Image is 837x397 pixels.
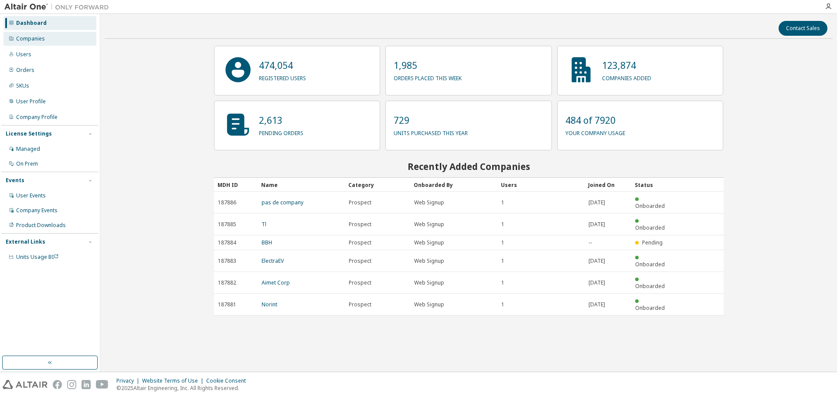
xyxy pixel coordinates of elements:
[635,261,665,268] span: Onboarded
[16,253,59,261] span: Units Usage BI
[414,221,444,228] span: Web Signup
[635,304,665,312] span: Onboarded
[16,207,58,214] div: Company Events
[394,59,462,72] p: 1,985
[3,380,48,389] img: altair_logo.svg
[501,221,504,228] span: 1
[16,20,47,27] div: Dashboard
[349,258,371,265] span: Prospect
[565,114,625,127] p: 484 of 7920
[206,377,251,384] div: Cookie Consent
[16,114,58,121] div: Company Profile
[501,279,504,286] span: 1
[262,199,303,206] a: pas de company
[501,178,581,192] div: Users
[602,72,651,82] p: companies added
[349,279,371,286] span: Prospect
[16,82,29,89] div: SKUs
[261,178,341,192] div: Name
[16,160,38,167] div: On Prem
[259,114,303,127] p: 2,613
[414,178,494,192] div: Onboarded By
[414,239,444,246] span: Web Signup
[501,199,504,206] span: 1
[142,377,206,384] div: Website Terms of Use
[67,380,76,389] img: instagram.svg
[6,177,24,184] div: Events
[642,239,663,246] span: Pending
[262,257,284,265] a: ElectraEV
[589,221,605,228] span: [DATE]
[635,178,671,192] div: Status
[635,202,665,210] span: Onboarded
[262,301,277,308] a: Norint
[349,301,371,308] span: Prospect
[635,282,665,290] span: Onboarded
[218,199,236,206] span: 187886
[394,72,462,82] p: orders placed this week
[82,380,91,389] img: linkedin.svg
[16,98,46,105] div: User Profile
[116,377,142,384] div: Privacy
[589,239,592,246] span: --
[349,199,371,206] span: Prospect
[218,258,236,265] span: 187883
[635,224,665,231] span: Onboarded
[589,258,605,265] span: [DATE]
[501,301,504,308] span: 1
[6,238,45,245] div: External Links
[414,258,444,265] span: Web Signup
[259,72,306,82] p: registered users
[262,221,266,228] a: Tl
[779,21,827,36] button: Contact Sales
[16,51,31,58] div: Users
[394,127,468,137] p: units purchased this year
[116,384,251,392] p: © 2025 Altair Engineering, Inc. All Rights Reserved.
[414,279,444,286] span: Web Signup
[414,199,444,206] span: Web Signup
[4,3,113,11] img: Altair One
[218,301,236,308] span: 187881
[6,130,52,137] div: License Settings
[602,59,651,72] p: 123,874
[218,221,236,228] span: 187885
[565,127,625,137] p: your company usage
[16,222,66,229] div: Product Downloads
[501,258,504,265] span: 1
[214,161,724,172] h2: Recently Added Companies
[394,114,468,127] p: 729
[96,380,109,389] img: youtube.svg
[349,239,371,246] span: Prospect
[589,301,605,308] span: [DATE]
[589,199,605,206] span: [DATE]
[349,221,371,228] span: Prospect
[53,380,62,389] img: facebook.svg
[218,178,254,192] div: MDH ID
[259,127,303,137] p: pending orders
[414,301,444,308] span: Web Signup
[16,146,40,153] div: Managed
[218,279,236,286] span: 187882
[262,239,272,246] a: BBH
[262,279,290,286] a: Aimet Corp
[16,192,46,199] div: User Events
[16,67,34,74] div: Orders
[259,59,306,72] p: 474,054
[16,35,45,42] div: Companies
[501,239,504,246] span: 1
[218,239,236,246] span: 187884
[348,178,407,192] div: Category
[589,279,605,286] span: [DATE]
[588,178,628,192] div: Joined On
